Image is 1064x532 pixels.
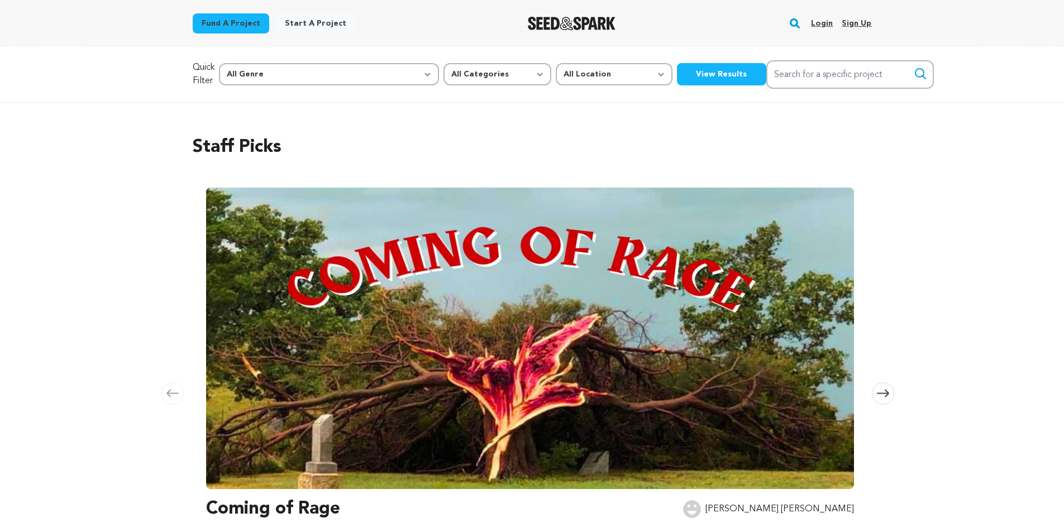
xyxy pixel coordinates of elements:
[683,500,701,518] img: user.png
[193,134,872,161] h2: Staff Picks
[193,61,214,88] p: Quick Filter
[193,13,269,33] a: Fund a project
[528,17,616,30] img: Seed&Spark Logo Dark Mode
[528,17,616,30] a: Seed&Spark Homepage
[811,15,833,32] a: Login
[677,63,766,85] button: View Results
[206,496,340,523] h3: Coming of Rage
[842,15,871,32] a: Sign up
[705,502,854,516] p: [PERSON_NAME] [PERSON_NAME]
[206,188,854,489] img: Coming of Rage image
[276,13,355,33] a: Start a project
[766,60,934,89] input: Search for a specific project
